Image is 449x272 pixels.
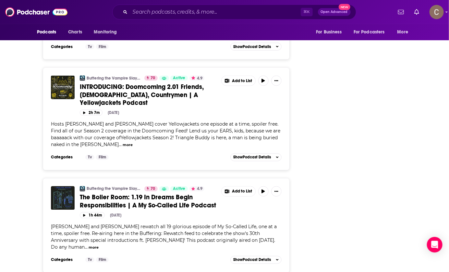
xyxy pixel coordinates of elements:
span: Monitoring [94,28,117,37]
span: 70 [151,186,155,192]
img: INTRODUCING: Doomcoming 2.01 Friends, Romans, Countrymen | A Yellowjackets Podcast [51,76,75,99]
span: Add to List [232,79,252,83]
input: Search podcasts, credits, & more... [130,7,301,17]
a: Tv [85,44,94,49]
span: Charts [68,28,82,37]
a: Charts [64,26,86,38]
button: more [123,142,133,148]
div: [DATE] [108,111,119,115]
button: Show More Button [271,76,282,86]
button: Show More Button [222,187,255,196]
button: ShowPodcast Details [230,43,282,51]
span: ... [85,244,88,250]
h3: Categories [51,257,80,263]
span: More [397,28,408,37]
a: Show notifications dropdown [412,6,422,18]
a: Tv [85,155,94,160]
a: 70 [144,76,158,81]
button: open menu [393,26,417,38]
span: Active [173,75,185,81]
a: Active [170,186,188,192]
button: open menu [311,26,350,38]
button: Show More Button [271,186,282,197]
img: User Profile [430,5,444,19]
a: INTRODUCING: Doomcoming 2.01 Friends, [DEMOGRAPHIC_DATA], Countrymen | A Yellowjackets Podcast [80,83,217,107]
a: Buffering the Vampire Slayer | A Buffy the Vampire Slayer Podcast [87,186,140,192]
span: New [339,4,350,10]
a: The Boiler Room: 1.19 In Dreams Begin Responsibilities | A My So-Called Life Podcast [80,193,217,210]
img: Podchaser - Follow, Share and Rate Podcasts [5,6,67,18]
span: Open Advanced [321,10,348,14]
button: ShowPodcast Details [230,154,282,161]
span: Show Podcast Details [233,155,271,160]
button: open menu [89,26,125,38]
button: open menu [349,26,394,38]
span: ... [119,142,122,148]
button: Show profile menu [430,5,444,19]
span: INTRODUCING: Doomcoming 2.01 Friends, [DEMOGRAPHIC_DATA], Countrymen | A Yellowjackets Podcast [80,83,204,107]
button: Show More Button [222,76,255,86]
img: Buffering the Vampire Slayer | A Buffy the Vampire Slayer Podcast [80,76,85,81]
button: more [89,245,99,251]
span: ⌘ K [301,8,313,16]
span: Logged in as clay.bolton [430,5,444,19]
a: Active [170,76,188,81]
span: [PERSON_NAME] and [PERSON_NAME] rewatch all 19 glorious episode of My So-Called Life, one at a ti... [51,224,277,250]
button: 4.9 [189,76,204,81]
h3: Categories [51,44,80,49]
span: For Podcasters [354,28,385,37]
button: ShowPodcast Details [230,256,282,264]
img: The Boiler Room: 1.19 In Dreams Begin Responsibilities | A My So-Called Life Podcast [51,186,75,210]
img: Buffering the Vampire Slayer | A Buffy the Vampire Slayer Podcast [80,186,85,192]
span: Show Podcast Details [233,44,271,49]
span: Add to List [232,189,252,194]
div: [DATE] [110,213,121,218]
a: Show notifications dropdown [395,6,407,18]
a: Tv [85,257,94,263]
a: 70 [144,186,158,192]
a: Buffering the Vampire Slayer | A Buffy the Vampire Slayer Podcast [87,76,140,81]
button: 4.9 [189,186,204,192]
span: For Business [316,28,342,37]
button: 1h 44m [80,212,105,218]
a: Film [96,257,109,263]
div: Search podcasts, credits, & more... [112,5,356,19]
button: open menu [32,26,65,38]
span: 70 [151,75,155,81]
div: Open Intercom Messenger [427,237,443,253]
button: 2h 7m [80,110,103,116]
button: Open AdvancedNew [318,8,351,16]
span: Active [173,186,185,192]
span: The Boiler Room: 1.19 In Dreams Begin Responsibilities | A My So-Called Life Podcast [80,193,216,210]
a: Film [96,44,109,49]
span: Podcasts [37,28,56,37]
span: Hosts [PERSON_NAME] and [PERSON_NAME] cover Yellowjackets one episode at a time, spoiler free. Fi... [51,121,280,148]
h3: Categories [51,155,80,160]
a: Film [96,155,109,160]
span: Show Podcast Details [233,258,271,262]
